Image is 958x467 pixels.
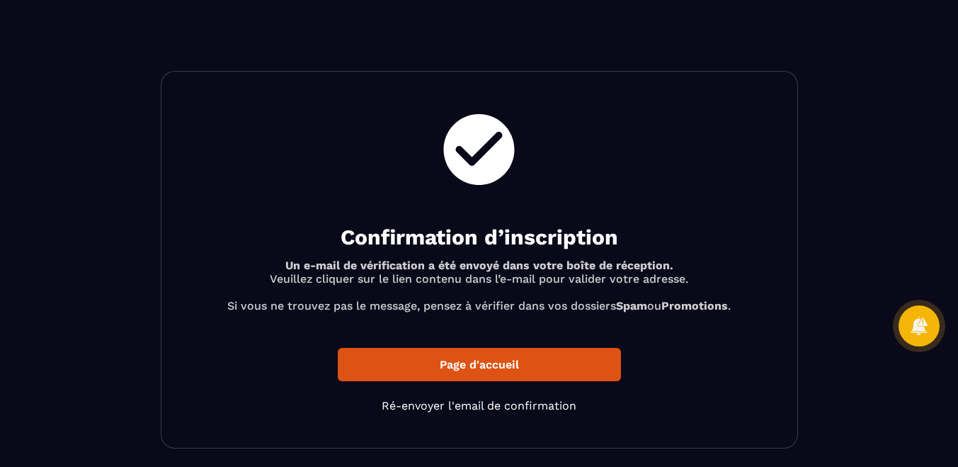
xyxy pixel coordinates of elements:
img: check [436,107,522,192]
h2: Confirmation d’inscription [197,223,762,252]
a: Ré-envoyer l'email de confirmation [382,399,576,412]
b: Un e-mail de vérification a été envoyé dans votre boîte de réception. [285,259,673,272]
p: Veuillez cliquer sur le lien contenu dans l’e-mail pour valider votre adresse. Si vous ne trouvez... [197,259,762,313]
b: Spam [616,299,647,313]
a: Page d'accueil [338,348,621,381]
b: Promotions [661,299,728,313]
